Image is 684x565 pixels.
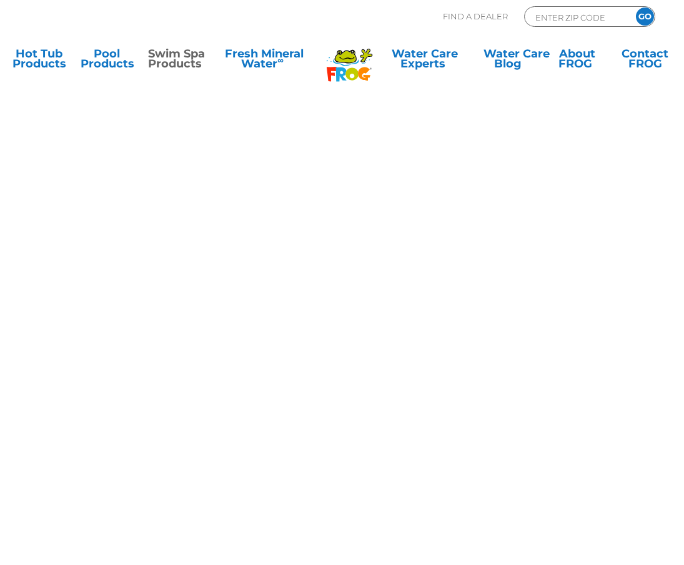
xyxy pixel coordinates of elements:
[320,32,379,82] img: Frog Products Logo
[381,49,468,74] a: Water CareExperts
[636,7,654,26] input: GO
[216,49,313,74] a: Fresh MineralWater∞
[12,49,65,74] a: Hot TubProducts
[148,49,201,74] a: Swim SpaProducts
[483,49,536,74] a: Water CareBlog
[277,55,284,65] sup: ∞
[81,49,133,74] a: PoolProducts
[619,49,672,74] a: ContactFROG
[551,49,603,74] a: AboutFROG
[443,6,508,27] p: Find A Dealer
